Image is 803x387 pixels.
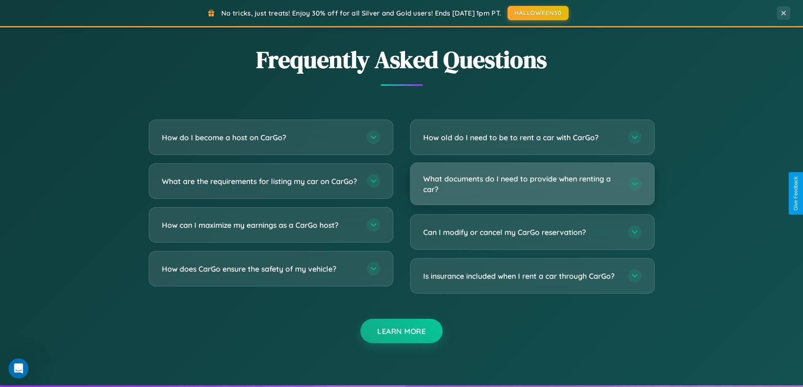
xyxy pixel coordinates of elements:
[423,227,620,238] h3: Can I modify or cancel my CarGo reservation?
[149,43,655,76] h2: Frequently Asked Questions
[508,6,569,20] button: HALLOWEEN30
[162,132,358,143] h3: How do I become a host on CarGo?
[162,176,358,187] h3: What are the requirements for listing my car on CarGo?
[423,173,620,194] h3: What documents do I need to provide when renting a car?
[162,264,358,274] h3: How does CarGo ensure the safety of my vehicle?
[423,132,620,143] h3: How old do I need to be to rent a car with CarGo?
[8,358,29,379] iframe: Intercom live chat
[793,176,799,211] div: Give Feedback
[162,220,358,230] h3: How can I maximize my earnings as a CarGo host?
[221,9,501,17] span: No tricks, just treats! Enjoy 30% off for all Silver and Gold users! Ends [DATE] 1pm PT.
[360,319,443,343] button: Learn More
[423,271,620,281] h3: Is insurance included when I rent a car through CarGo?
